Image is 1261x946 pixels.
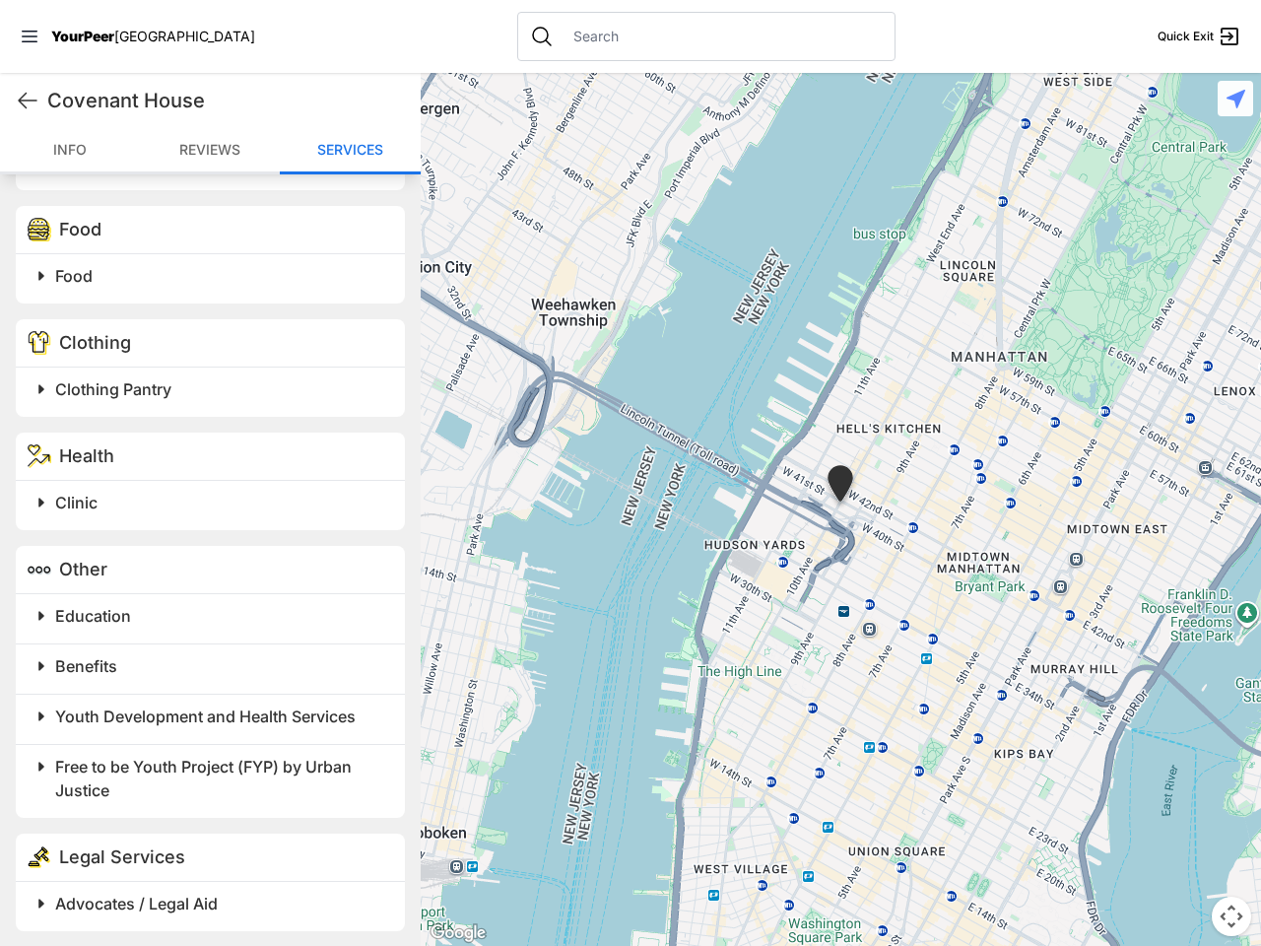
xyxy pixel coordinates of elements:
span: Health [59,445,114,466]
a: Quick Exit [1158,25,1241,48]
span: Education [55,606,131,626]
span: Free to be Youth Project (FYP) by Urban Justice [55,757,352,800]
span: Legal Services [59,846,185,867]
a: Services [280,128,420,174]
button: Map camera controls [1212,897,1251,936]
span: Food [59,219,101,239]
span: Other [59,559,107,579]
a: Open this area in Google Maps (opens a new window) [426,920,491,946]
span: Clothing Pantry [55,379,171,399]
span: Benefits [55,656,117,676]
h1: Covenant House [47,87,405,114]
input: Search [562,27,883,46]
img: Google [426,920,491,946]
span: Clinic [55,493,98,512]
span: YourPeer [51,28,114,44]
span: Advocates / Legal Aid [55,894,218,913]
div: New York [824,465,857,509]
span: Quick Exit [1158,29,1214,44]
span: Food [55,266,93,286]
span: [GEOGRAPHIC_DATA] [114,28,255,44]
span: Clothing [59,332,131,353]
a: YourPeer[GEOGRAPHIC_DATA] [51,31,255,42]
a: Reviews [140,128,280,174]
span: Youth Development and Health Services [55,707,356,726]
